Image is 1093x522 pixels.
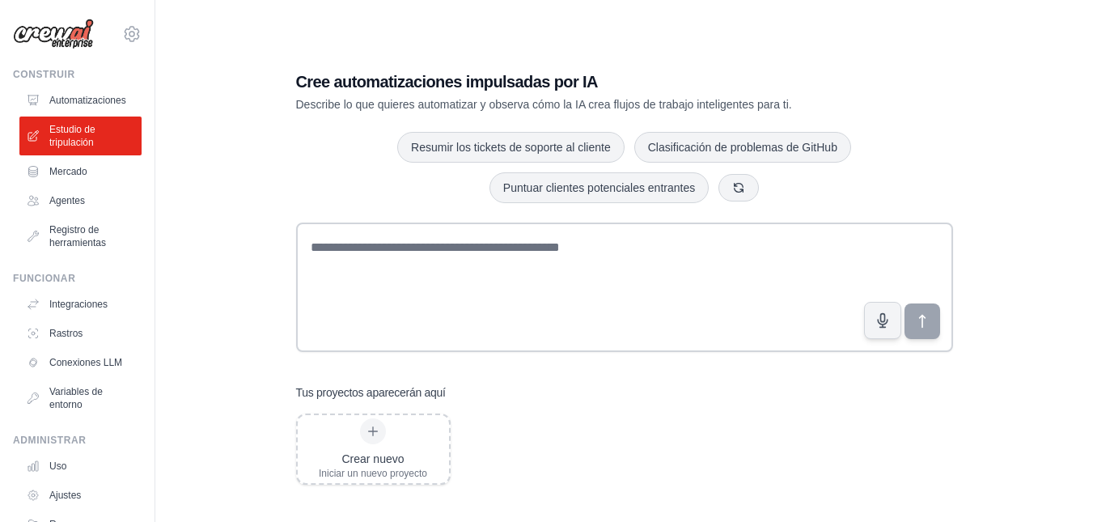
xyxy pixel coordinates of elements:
font: Ajustes [49,490,81,501]
button: Resumir los tickets de soporte al cliente [397,132,625,163]
a: Integraciones [19,291,142,317]
font: Construir [13,69,75,80]
a: Ajustes [19,482,142,508]
button: Obtenga nuevas sugerencias [718,174,759,202]
font: Resumir los tickets de soporte al cliente [411,141,611,154]
a: Rastros [19,320,142,346]
font: Conexiones LLM [49,357,122,368]
font: Administrar [13,435,87,446]
font: Puntuar clientes potenciales entrantes [503,181,695,194]
a: Registro de herramientas [19,217,142,256]
a: Variables de entorno [19,379,142,418]
button: Clasificación de problemas de GitHub [634,132,851,163]
font: Agentes [49,195,85,206]
a: Mercado [19,159,142,185]
font: Funcionar [13,273,75,284]
font: Describe lo que quieres automatizar y observa cómo la IA crea flujos de trabajo inteligentes para... [296,98,792,111]
font: Rastros [49,328,83,339]
a: Uso [19,453,142,479]
font: Estudio de tripulación [49,124,95,148]
font: Variables de entorno [49,386,103,410]
font: Registro de herramientas [49,224,106,248]
font: Crear nuevo [341,452,404,465]
font: Iniciar un nuevo proyecto [319,468,427,479]
a: Agentes [19,188,142,214]
font: Integraciones [49,299,108,310]
font: Uso [49,460,66,472]
font: Clasificación de problemas de GitHub [648,141,837,154]
a: Estudio de tripulación [19,117,142,155]
font: Automatizaciones [49,95,126,106]
font: Mercado [49,166,87,177]
img: Logo [13,19,94,49]
a: Conexiones LLM [19,350,142,376]
a: Automatizaciones [19,87,142,113]
button: Puntuar clientes potenciales entrantes [489,172,709,203]
font: Cree automatizaciones impulsadas por IA [296,73,598,91]
button: Haga clic para decir su idea de automatización [864,302,901,339]
font: Tus proyectos aparecerán aquí [296,386,446,399]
